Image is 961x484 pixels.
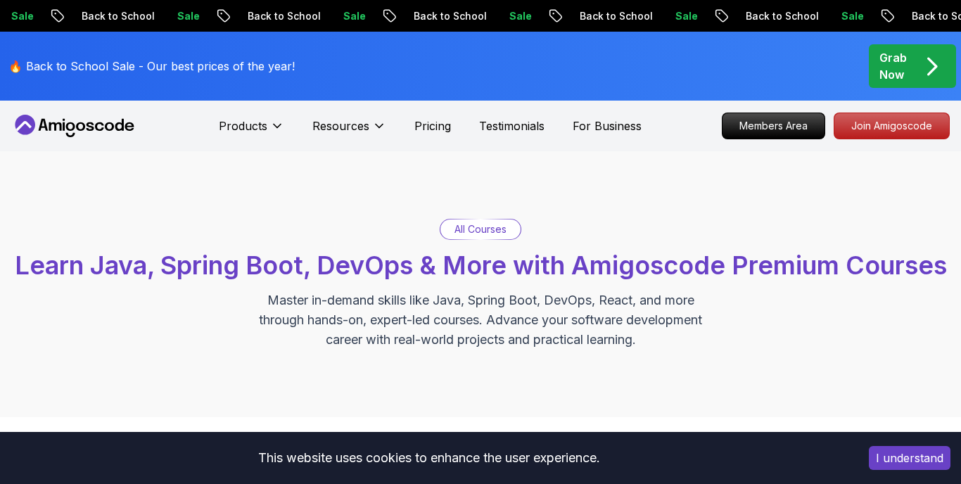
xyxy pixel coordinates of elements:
[219,117,267,134] p: Products
[723,113,825,139] p: Members Area
[834,113,949,139] p: Join Amigoscode
[454,222,507,236] p: All Courses
[564,9,659,23] p: Back to School
[327,9,372,23] p: Sale
[834,113,950,139] a: Join Amigoscode
[825,9,870,23] p: Sale
[219,117,284,146] button: Products
[397,9,493,23] p: Back to School
[8,58,295,75] p: 🔥 Back to School Sale - Our best prices of the year!
[869,446,950,470] button: Accept cookies
[414,117,451,134] a: Pricing
[312,117,386,146] button: Resources
[479,117,545,134] a: Testimonials
[879,49,907,83] p: Grab Now
[244,291,717,350] p: Master in-demand skills like Java, Spring Boot, DevOps, React, and more through hands-on, expert-...
[15,250,947,281] span: Learn Java, Spring Boot, DevOps & More with Amigoscode Premium Courses
[493,9,538,23] p: Sale
[231,9,327,23] p: Back to School
[161,9,206,23] p: Sale
[65,9,161,23] p: Back to School
[730,9,825,23] p: Back to School
[11,442,848,473] div: This website uses cookies to enhance the user experience.
[722,113,825,139] a: Members Area
[659,9,704,23] p: Sale
[312,117,369,134] p: Resources
[573,117,642,134] a: For Business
